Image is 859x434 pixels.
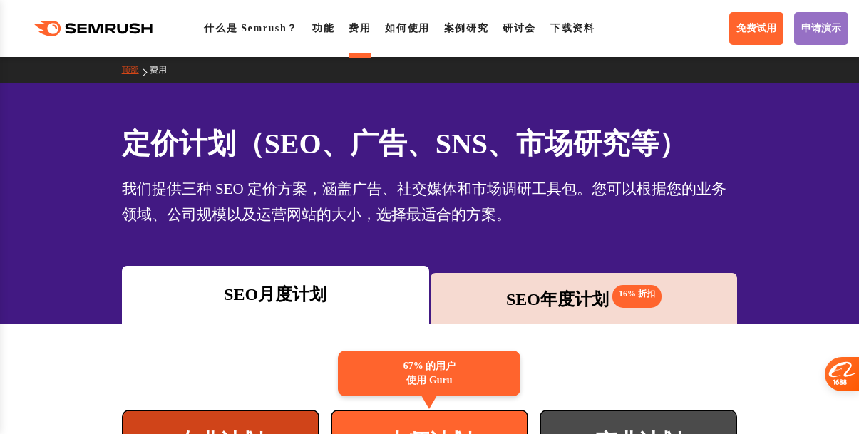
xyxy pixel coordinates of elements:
[729,12,783,45] a: 免费试用
[122,180,726,223] font: 我们提供三种 SEO 定价方案，涵盖广告、社交媒体和市场调研工具包。您可以根据您的业务领域、公司规模以及运营网站的大小，选择最适合的方案。
[506,290,609,309] font: SEO年度计划
[224,285,326,304] font: SEO月度计划
[406,375,452,386] font: 使用 Guru
[150,65,178,75] a: 费用
[619,289,655,299] font: 16% 折扣
[503,23,536,33] a: 研讨会
[403,361,456,371] font: 67% 的用户
[550,23,595,33] a: 下载资料
[312,23,334,33] a: 功能
[794,12,848,45] a: 申请演示
[122,65,139,75] font: 顶部
[801,23,841,33] font: 申请演示
[349,23,371,33] a: 费用
[122,65,150,75] a: 顶部
[385,23,429,33] a: 如何使用
[150,65,167,75] font: 费用
[122,128,687,160] font: 定价计划（SEO、广告、SNS、市场研究等）
[736,23,776,33] font: 免费试用
[444,23,488,33] a: 案例研究
[204,23,298,33] a: 什么是 Semrush？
